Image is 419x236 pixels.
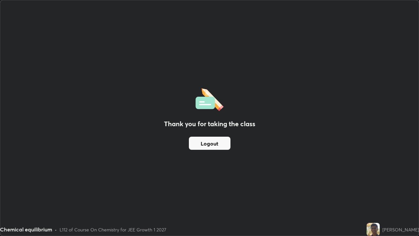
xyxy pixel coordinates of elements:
button: Logout [189,137,230,150]
img: offlineFeedback.1438e8b3.svg [195,86,224,111]
div: [PERSON_NAME] [382,226,419,233]
div: • [55,226,57,233]
h2: Thank you for taking the class [164,119,255,129]
div: L112 of Course On Chemistry for JEE Growth 1 2027 [60,226,166,233]
img: fba4d28887b045a8b942f0c1c28c138a.jpg [367,223,380,236]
